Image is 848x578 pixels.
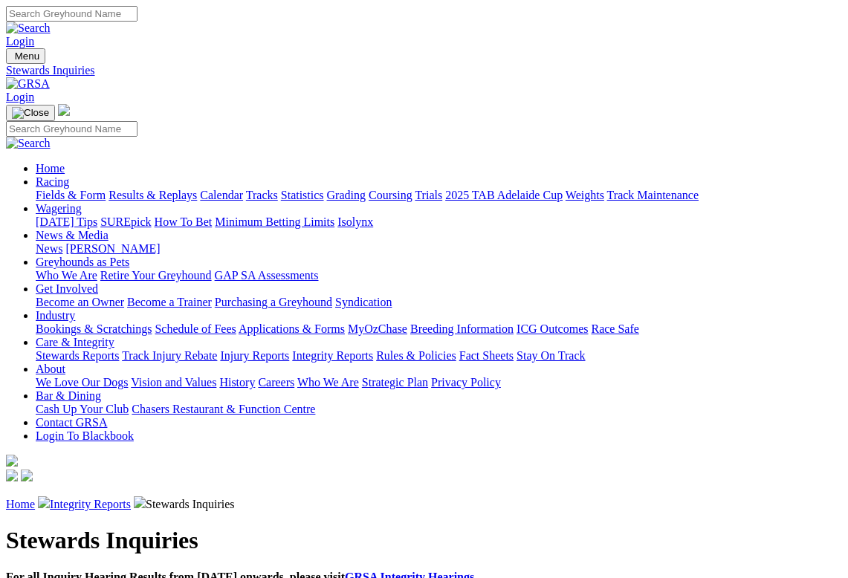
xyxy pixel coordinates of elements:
div: Wagering [36,215,842,229]
div: Get Involved [36,296,842,309]
div: Greyhounds as Pets [36,269,842,282]
a: Schedule of Fees [155,322,236,335]
a: MyOzChase [348,322,407,335]
a: Track Injury Rebate [122,349,217,362]
a: How To Bet [155,215,213,228]
a: We Love Our Dogs [36,376,128,389]
img: chevron-right.svg [134,496,146,508]
a: Strategic Plan [362,376,428,389]
a: Stay On Track [517,349,585,362]
a: Calendar [200,189,243,201]
a: Become a Trainer [127,296,212,308]
a: Grading [327,189,366,201]
a: Cash Up Your Club [36,403,129,415]
a: Bar & Dining [36,389,101,402]
input: Search [6,121,137,137]
a: [PERSON_NAME] [65,242,160,255]
a: Racing [36,175,69,188]
img: Search [6,22,51,35]
div: Racing [36,189,842,202]
a: Become an Owner [36,296,124,308]
a: Race Safe [591,322,638,335]
a: Login To Blackbook [36,429,134,442]
p: Stewards Inquiries [6,496,842,511]
a: Fact Sheets [459,349,514,362]
a: Home [36,162,65,175]
a: Applications & Forms [239,322,345,335]
a: Login [6,91,34,103]
input: Search [6,6,137,22]
a: Careers [258,376,294,389]
a: Trials [415,189,442,201]
img: Search [6,137,51,150]
a: Minimum Betting Limits [215,215,334,228]
img: Close [12,107,49,119]
a: Weights [566,189,604,201]
a: Statistics [281,189,324,201]
a: Fields & Form [36,189,106,201]
a: Care & Integrity [36,336,114,348]
a: GAP SA Assessments [215,269,319,282]
a: Stewards Inquiries [6,64,842,77]
a: About [36,363,65,375]
a: ICG Outcomes [517,322,588,335]
a: SUREpick [100,215,151,228]
a: Rules & Policies [376,349,456,362]
a: Isolynx [337,215,373,228]
a: [DATE] Tips [36,215,97,228]
a: Privacy Policy [431,376,501,389]
div: Care & Integrity [36,349,842,363]
a: Retire Your Greyhound [100,269,212,282]
a: Home [6,498,35,510]
a: Purchasing a Greyhound [215,296,332,308]
a: Vision and Values [131,376,216,389]
a: Integrity Reports [50,498,131,510]
a: 2025 TAB Adelaide Cup [445,189,563,201]
a: History [219,376,255,389]
img: logo-grsa-white.png [58,104,70,116]
div: About [36,376,842,389]
h1: Stewards Inquiries [6,527,842,554]
a: News & Media [36,229,109,241]
a: Login [6,35,34,48]
a: Get Involved [36,282,98,295]
div: News & Media [36,242,842,256]
div: Industry [36,322,842,336]
a: Syndication [335,296,392,308]
a: Chasers Restaurant & Function Centre [132,403,315,415]
button: Toggle navigation [6,105,55,121]
img: GRSA [6,77,50,91]
img: twitter.svg [21,470,33,481]
span: Menu [15,51,39,62]
a: Tracks [246,189,278,201]
a: Contact GRSA [36,416,107,429]
a: Results & Replays [109,189,197,201]
img: chevron-right.svg [38,496,50,508]
button: Toggle navigation [6,48,45,64]
a: News [36,242,62,255]
a: Greyhounds as Pets [36,256,129,268]
a: Wagering [36,202,82,215]
a: Track Maintenance [607,189,699,201]
div: Bar & Dining [36,403,842,416]
a: Who We Are [297,376,359,389]
a: Stewards Reports [36,349,119,362]
img: facebook.svg [6,470,18,481]
a: Who We Are [36,269,97,282]
a: Bookings & Scratchings [36,322,152,335]
a: Breeding Information [410,322,514,335]
img: logo-grsa-white.png [6,455,18,467]
a: Integrity Reports [292,349,373,362]
a: Industry [36,309,75,322]
a: Injury Reports [220,349,289,362]
a: Coursing [369,189,412,201]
